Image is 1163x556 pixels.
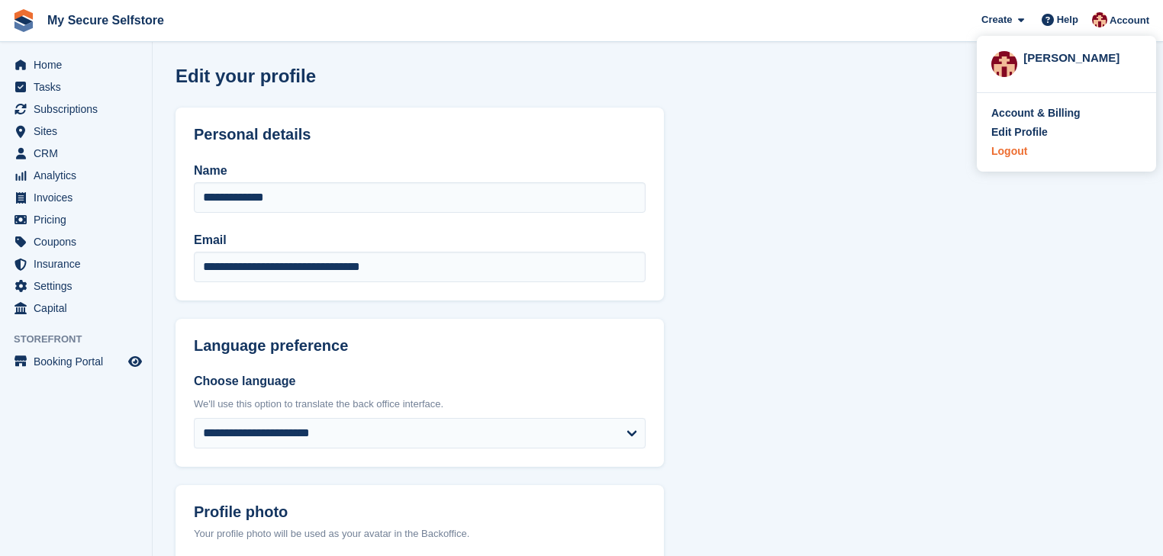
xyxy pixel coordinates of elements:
[991,124,1048,140] div: Edit Profile
[1023,50,1142,63] div: [PERSON_NAME]
[34,231,125,252] span: Coupons
[14,332,152,347] span: Storefront
[8,187,144,208] a: menu
[981,12,1012,27] span: Create
[126,352,144,371] a: Preview store
[194,126,646,143] h2: Personal details
[991,105,1081,121] div: Account & Billing
[194,397,646,412] div: We'll use this option to translate the back office interface.
[8,209,144,230] a: menu
[34,187,125,208] span: Invoices
[991,143,1142,159] a: Logout
[34,98,125,120] span: Subscriptions
[991,51,1017,77] img: Laura Oldroyd
[34,209,125,230] span: Pricing
[34,143,125,164] span: CRM
[8,275,144,297] a: menu
[8,54,144,76] a: menu
[991,143,1027,159] div: Logout
[8,253,144,275] a: menu
[34,121,125,142] span: Sites
[41,8,170,33] a: My Secure Selfstore
[8,351,144,372] a: menu
[194,337,646,355] h2: Language preference
[194,231,646,249] label: Email
[12,9,35,32] img: stora-icon-8386f47178a22dfd0bd8f6a31ec36ba5ce8667c1dd55bd0f319d3a0aa187defe.svg
[194,162,646,180] label: Name
[8,121,144,142] a: menu
[8,297,144,319] a: menu
[34,76,125,98] span: Tasks
[1092,12,1107,27] img: Laura Oldroyd
[1110,13,1149,28] span: Account
[194,526,646,542] div: Your profile photo will be used as your avatar in the Backoffice.
[34,351,125,372] span: Booking Portal
[34,297,125,319] span: Capital
[8,165,144,186] a: menu
[991,124,1142,140] a: Edit Profile
[8,98,144,120] a: menu
[34,54,125,76] span: Home
[34,275,125,297] span: Settings
[194,503,646,521] label: Profile photo
[176,66,316,86] h1: Edit your profile
[1057,12,1078,27] span: Help
[991,105,1142,121] a: Account & Billing
[8,76,144,98] a: menu
[34,165,125,186] span: Analytics
[34,253,125,275] span: Insurance
[8,143,144,164] a: menu
[194,372,646,390] label: Choose language
[8,231,144,252] a: menu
